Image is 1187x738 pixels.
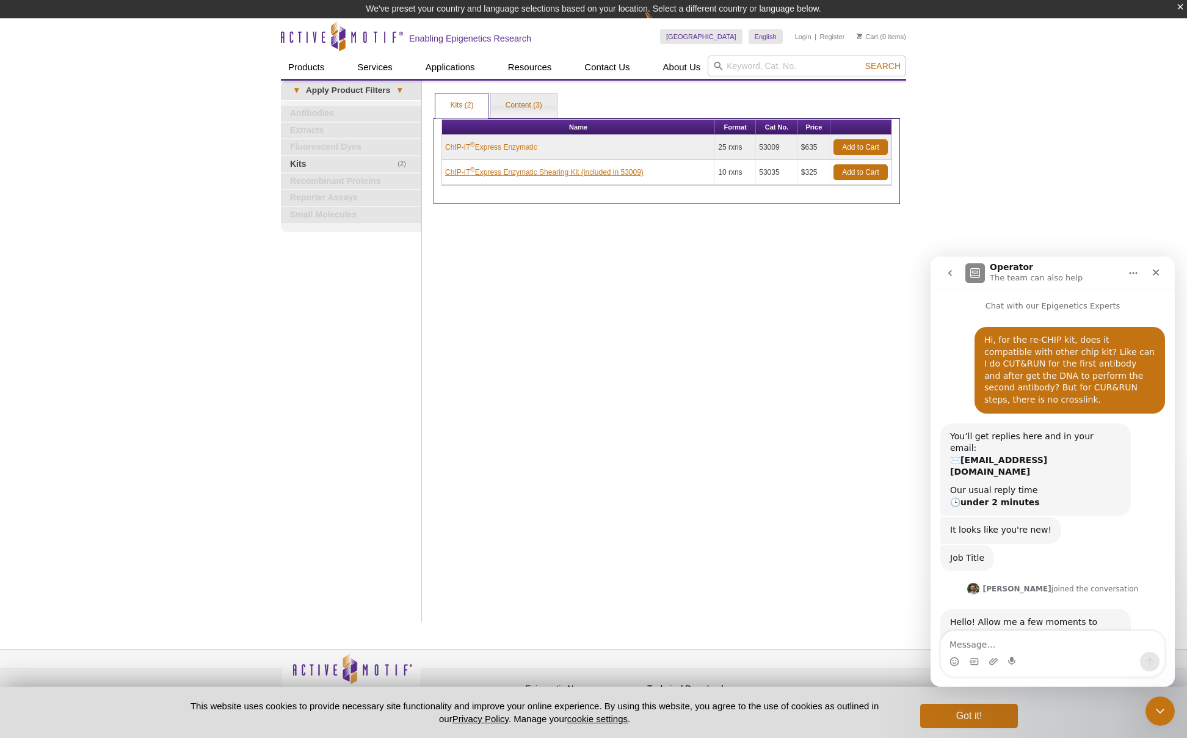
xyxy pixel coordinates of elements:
th: Format [715,120,756,135]
a: English [749,29,783,44]
span: ▾ [287,85,306,96]
a: Cart [857,32,878,41]
li: | [815,29,816,44]
td: $325 [798,160,830,185]
button: Search [862,60,904,71]
a: [GEOGRAPHIC_DATA] [660,29,742,44]
a: Login [795,32,811,41]
li: (0 items) [857,29,906,44]
img: Active Motif, [281,650,421,700]
table: Click to Verify - This site chose Symantec SSL for secure e-commerce and confidential communicati... [769,671,861,698]
a: Products [281,56,332,79]
a: Privacy Policy [452,714,509,724]
a: Small Molecules [281,207,421,223]
a: Services [350,56,400,79]
sup: ® [470,141,474,148]
p: This website uses cookies to provide necessary site functionality and improve your online experie... [169,700,900,725]
h4: Technical Downloads [647,684,763,694]
a: Contact Us [577,56,637,79]
iframe: Intercom live chat [1145,696,1175,726]
a: (2)Kits [281,156,421,172]
a: Add to Cart [833,164,888,180]
a: Fluorescent Dyes [281,139,421,155]
td: 10 rxns [715,160,756,185]
th: Cat No. [756,120,798,135]
td: 53009 [756,135,798,160]
th: Price [798,120,830,135]
iframe: Intercom live chat [931,257,1175,687]
a: Reporter Assays [281,190,421,206]
a: Register [819,32,844,41]
img: Change Here [644,9,677,38]
a: Extracts [281,123,421,139]
a: ChIP-IT®Express Enzymatic Shearing Kit (included in 53009) [445,167,644,178]
h2: Enabling Epigenetics Research [409,33,531,44]
a: Applications [418,56,482,79]
td: $635 [798,135,830,160]
span: ▾ [390,85,409,96]
a: Antibodies [281,106,421,122]
th: Name [442,120,715,135]
sup: ® [470,166,474,173]
img: Your Cart [857,33,862,39]
a: Add to Cart [833,139,888,155]
a: Privacy Policy [427,682,475,700]
a: ChIP-IT®Express Enzymatic [445,142,537,153]
a: About Us [656,56,708,79]
span: (2) [397,156,413,172]
td: 53035 [756,160,798,185]
a: Content (3) [491,93,557,118]
a: Kits (2) [435,93,488,118]
button: Got it! [920,704,1018,728]
input: Keyword, Cat. No. [708,56,906,76]
a: ▾Apply Product Filters▾ [281,81,421,100]
button: cookie settings [567,714,628,724]
a: Resources [501,56,559,79]
a: Recombinant Proteins [281,174,421,189]
td: 25 rxns [715,135,756,160]
h4: Epigenetic News [525,684,641,694]
span: Search [865,61,901,71]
